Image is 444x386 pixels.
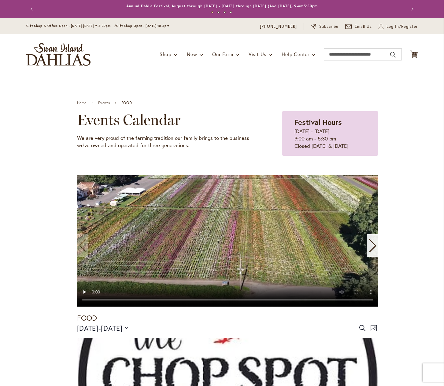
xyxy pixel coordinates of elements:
p: We are very proud of the farming tradition our family brings to the business we've owned and oper... [77,134,252,149]
a: Events [98,101,110,105]
span: Shop [160,51,172,57]
span: Subscribe [319,24,339,30]
h1: FOOD [77,313,378,323]
p: [DATE] - [DATE] 9:00 am - 5:30 pm Closed [DATE] & [DATE] [294,128,365,150]
span: - [98,323,101,333]
span: FOOD [121,101,132,105]
span: [DATE] [77,324,99,333]
a: Log In/Register [379,24,418,30]
span: Log In/Register [387,24,418,30]
span: Visit Us [249,51,266,57]
span: Help Center [282,51,309,57]
a: [PHONE_NUMBER] [260,24,297,30]
button: 1 of 4 [211,11,213,13]
button: 2 of 4 [217,11,220,13]
a: Annual Dahlia Festival, August through [DATE] - [DATE] through [DATE] (And [DATE]) 9-am5:30pm [126,4,318,8]
swiper-slide: 1 / 11 [77,175,378,307]
span: Our Farm [212,51,233,57]
span: [DATE] [101,324,123,333]
button: 3 of 4 [224,11,226,13]
a: Subscribe [311,24,339,30]
h2: Events Calendar [77,111,252,128]
a: Home [77,101,87,105]
button: Next [405,3,418,15]
span: Gift Shop Open - [DATE] 10-3pm [116,24,169,28]
span: Email Us [355,24,372,30]
strong: Festival Hours [294,117,342,127]
button: Click to toggle datepicker [77,323,128,333]
a: store logo [26,43,91,66]
a: Email Us [345,24,372,30]
button: 4 of 4 [230,11,232,13]
span: Gift Shop & Office Open - [DATE]-[DATE] 9-4:30pm / [26,24,116,28]
span: New [187,51,197,57]
button: Previous [26,3,39,15]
